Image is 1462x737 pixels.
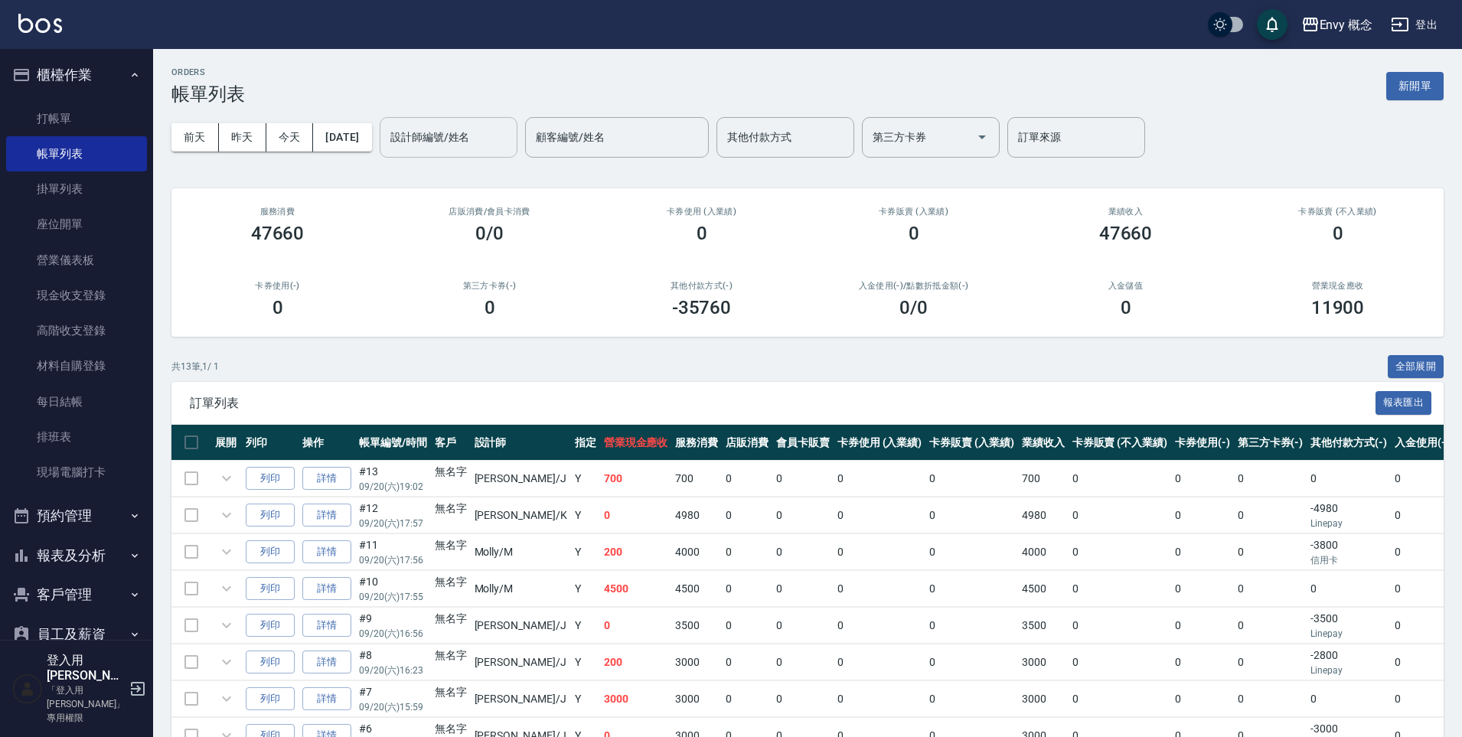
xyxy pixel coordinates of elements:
h3: 0 [485,297,495,318]
td: 0 [722,534,772,570]
td: 0 [1234,644,1307,680]
button: 今天 [266,123,314,152]
td: 0 [1171,571,1234,607]
th: 列印 [242,425,299,461]
h3: -35760 [672,297,732,318]
th: 店販消費 [722,425,772,461]
button: 員工及薪資 [6,615,147,654]
td: Y [571,534,600,570]
button: 全部展開 [1388,355,1444,379]
td: 0 [1069,534,1171,570]
td: Molly /M [471,534,571,570]
h3: 47660 [1099,223,1153,244]
td: 4000 [671,534,722,570]
button: 列印 [246,504,295,527]
td: #9 [355,608,431,644]
td: 0 [1069,461,1171,497]
a: 掛單列表 [6,171,147,207]
a: 詳情 [302,651,351,674]
td: 0 [1171,681,1234,717]
td: 0 [834,534,926,570]
td: -3500 [1307,608,1391,644]
a: 詳情 [302,687,351,711]
td: 0 [1069,644,1171,680]
th: 會員卡販賣 [772,425,834,461]
button: 列印 [246,577,295,601]
td: Y [571,608,600,644]
a: 詳情 [302,467,351,491]
h3: 0 [1333,223,1343,244]
p: 信用卡 [1310,553,1387,567]
td: 0 [1234,608,1307,644]
td: #7 [355,681,431,717]
h2: 其他付款方式(-) [614,281,789,291]
td: #12 [355,497,431,533]
td: 0 [600,497,672,533]
h2: 卡券販賣 (不入業績) [1250,207,1425,217]
h3: 0 [909,223,919,244]
td: 4500 [671,571,722,607]
td: [PERSON_NAME] /J [471,461,571,497]
h3: 47660 [251,223,305,244]
th: 卡券販賣 (入業績) [925,425,1018,461]
div: 無名字 [435,574,467,590]
td: 4500 [1018,571,1069,607]
h2: ORDERS [171,67,245,77]
button: 列印 [246,651,295,674]
th: 指定 [571,425,600,461]
p: Linepay [1310,627,1387,641]
td: 0 [1391,571,1454,607]
p: 09/20 (六) 17:57 [359,517,427,530]
th: 第三方卡券(-) [1234,425,1307,461]
td: 4980 [1018,497,1069,533]
td: 0 [925,681,1018,717]
a: 打帳單 [6,101,147,136]
td: 0 [1391,644,1454,680]
td: 0 [834,571,926,607]
img: Logo [18,14,62,33]
td: 0 [772,608,834,644]
div: 無名字 [435,537,467,553]
td: -2800 [1307,644,1391,680]
td: 0 [1234,571,1307,607]
button: Open [970,125,994,149]
th: 營業現金應收 [600,425,672,461]
a: 高階收支登錄 [6,313,147,348]
td: 0 [722,681,772,717]
td: Molly /M [471,571,571,607]
td: 0 [1234,497,1307,533]
p: 共 13 筆, 1 / 1 [171,360,219,373]
td: 0 [1069,681,1171,717]
h3: 0 [1121,297,1131,318]
button: 列印 [246,467,295,491]
a: 現場電腦打卡 [6,455,147,490]
h3: 0 [697,223,707,244]
h3: 0/0 [475,223,504,244]
td: 0 [1391,681,1454,717]
button: 報表及分析 [6,536,147,576]
h3: 帳單列表 [171,83,245,105]
td: 0 [772,644,834,680]
td: 700 [1018,461,1069,497]
td: 0 [1307,681,1391,717]
p: Linepay [1310,517,1387,530]
td: 0 [1171,608,1234,644]
th: 客戶 [431,425,471,461]
td: #13 [355,461,431,497]
h2: 卡券販賣 (入業績) [826,207,1001,217]
p: 09/20 (六) 19:02 [359,480,427,494]
button: 列印 [246,614,295,638]
td: Y [571,461,600,497]
a: 排班表 [6,419,147,455]
button: 預約管理 [6,496,147,536]
button: 報表匯出 [1376,391,1432,415]
h5: 登入用[PERSON_NAME] [47,653,125,683]
a: 材料自購登錄 [6,348,147,383]
div: 無名字 [435,501,467,517]
td: 4000 [1018,534,1069,570]
td: Y [571,571,600,607]
td: Y [571,681,600,717]
td: 0 [925,534,1018,570]
td: 4980 [671,497,722,533]
h2: 營業現金應收 [1250,281,1425,291]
